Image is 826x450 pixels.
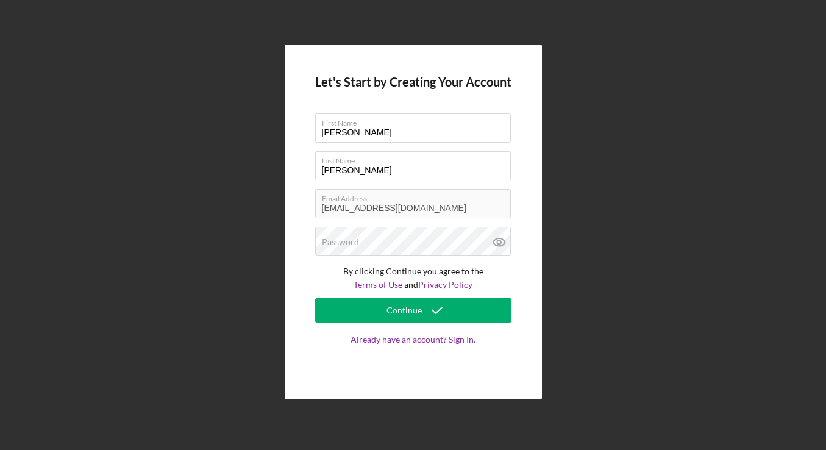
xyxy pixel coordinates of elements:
[386,298,422,323] div: Continue
[315,298,511,323] button: Continue
[315,335,511,369] a: Already have an account? Sign In.
[322,114,511,127] label: First Name
[418,279,472,290] a: Privacy Policy
[354,279,402,290] a: Terms of Use
[315,75,511,89] h4: Let's Start by Creating Your Account
[315,265,511,292] p: By clicking Continue you agree to the and
[322,237,359,247] label: Password
[322,152,511,165] label: Last Name
[322,190,511,203] label: Email Address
